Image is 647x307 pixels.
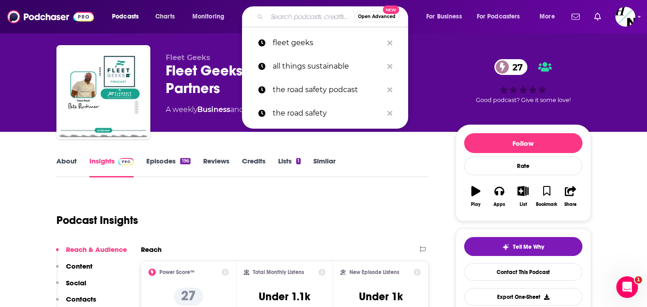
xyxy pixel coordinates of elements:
a: Credits [242,157,265,177]
div: Bookmark [536,202,557,207]
button: Reach & Audience [56,245,127,262]
span: Tell Me Why [513,243,544,251]
p: all things sustainable [273,55,383,78]
button: Show profile menu [615,7,635,27]
a: the road safety [242,102,408,125]
a: the road safety podcast [242,78,408,102]
a: Reviews [203,157,229,177]
span: Charts [155,10,175,23]
button: Bookmark [535,180,559,213]
div: A weekly podcast [166,104,324,115]
h2: Total Monthly Listens [253,269,304,275]
button: Export One-Sheet [464,288,582,306]
div: Rate [464,157,582,175]
span: More [540,10,555,23]
a: Episodes196 [146,157,190,177]
button: Open AdvancedNew [354,11,400,22]
button: Share [559,180,582,213]
a: Lists1 [278,157,301,177]
a: About [56,157,77,177]
input: Search podcasts, credits, & more... [267,9,354,24]
span: 1 [635,276,642,284]
a: Contact This Podcast [464,263,582,281]
p: Content [66,262,93,270]
p: Social [66,279,86,287]
a: Show notifications dropdown [568,9,583,24]
a: 27 [494,59,527,75]
span: Open Advanced [358,14,396,19]
h1: Podcast Insights [56,214,138,227]
h2: Power Score™ [159,269,195,275]
span: Good podcast? Give it some love! [476,97,571,103]
p: 27 [174,288,203,306]
span: Monitoring [192,10,224,23]
h2: New Episode Listens [349,269,399,275]
iframe: Intercom live chat [616,276,638,298]
button: Apps [488,180,511,213]
span: Fleet Geeks [166,53,210,62]
img: tell me why sparkle [502,243,509,251]
a: Similar [313,157,335,177]
span: New [383,5,399,14]
p: the road safety [273,102,383,125]
img: User Profile [615,7,635,27]
a: Show notifications dropdown [591,9,605,24]
span: and [230,105,244,114]
button: Content [56,262,93,279]
a: fleet geeks [242,31,408,55]
div: List [520,202,527,207]
div: 196 [180,158,190,164]
span: 27 [503,59,527,75]
button: open menu [533,9,566,24]
span: Podcasts [112,10,139,23]
span: Logged in as HardNumber5 [615,7,635,27]
div: Apps [493,202,505,207]
div: 1 [296,158,301,164]
p: Contacts [66,295,96,303]
button: tell me why sparkleTell Me Why [464,237,582,256]
button: open menu [106,9,150,24]
a: Business [197,105,230,114]
h3: Under 1.1k [259,290,310,303]
img: Podchaser Pro [118,158,134,165]
img: Podchaser - Follow, Share and Rate Podcasts [7,8,94,25]
a: Charts [149,9,180,24]
a: all things sustainable [242,55,408,78]
h2: Reach [141,245,162,254]
button: open menu [471,9,533,24]
p: the road safety podcast [273,78,383,102]
span: For Business [426,10,462,23]
p: fleet geeks [273,31,383,55]
div: 27Good podcast? Give it some love! [456,53,591,109]
button: open menu [186,9,236,24]
img: Fleet Geeks Podcast by Flagship Partners [58,47,149,137]
button: open menu [420,9,473,24]
span: For Podcasters [477,10,520,23]
p: Reach & Audience [66,245,127,254]
div: Search podcasts, credits, & more... [251,6,417,27]
a: InsightsPodchaser Pro [89,157,134,177]
div: Share [564,202,577,207]
button: List [511,180,535,213]
h3: Under 1k [359,290,403,303]
button: Follow [464,133,582,153]
button: Social [56,279,86,295]
div: Play [471,202,480,207]
button: Play [464,180,488,213]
